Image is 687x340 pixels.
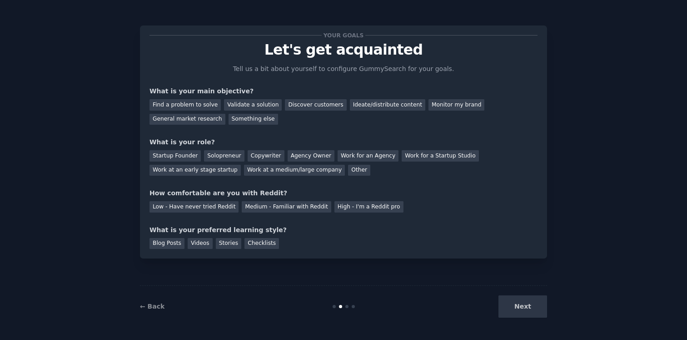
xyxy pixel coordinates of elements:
div: Work for an Agency [338,150,398,162]
div: Monitor my brand [428,99,484,111]
div: Something else [229,114,278,125]
div: Blog Posts [149,238,184,249]
a: ← Back [140,303,164,310]
div: Ideate/distribute content [350,99,425,111]
p: Let's get acquainted [149,42,538,58]
div: How comfortable are you with Reddit? [149,188,538,198]
div: What is your preferred learning style? [149,225,538,235]
div: Discover customers [285,99,346,111]
div: Find a problem to solve [149,99,221,111]
div: Other [348,165,370,176]
div: Work at a medium/large company [244,165,345,176]
span: Your goals [322,30,365,40]
div: Solopreneur [204,150,244,162]
div: What is your role? [149,137,538,147]
div: Checklists [244,238,279,249]
div: Startup Founder [149,150,201,162]
div: Videos [188,238,213,249]
div: High - I'm a Reddit pro [334,201,403,213]
div: Stories [216,238,241,249]
div: Copywriter [248,150,284,162]
div: Work at an early stage startup [149,165,241,176]
div: Work for a Startup Studio [402,150,478,162]
div: General market research [149,114,225,125]
div: Medium - Familiar with Reddit [242,201,331,213]
p: Tell us a bit about yourself to configure GummySearch for your goals. [229,64,458,74]
div: What is your main objective? [149,86,538,96]
div: Agency Owner [288,150,334,162]
div: Low - Have never tried Reddit [149,201,239,213]
div: Validate a solution [224,99,282,111]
